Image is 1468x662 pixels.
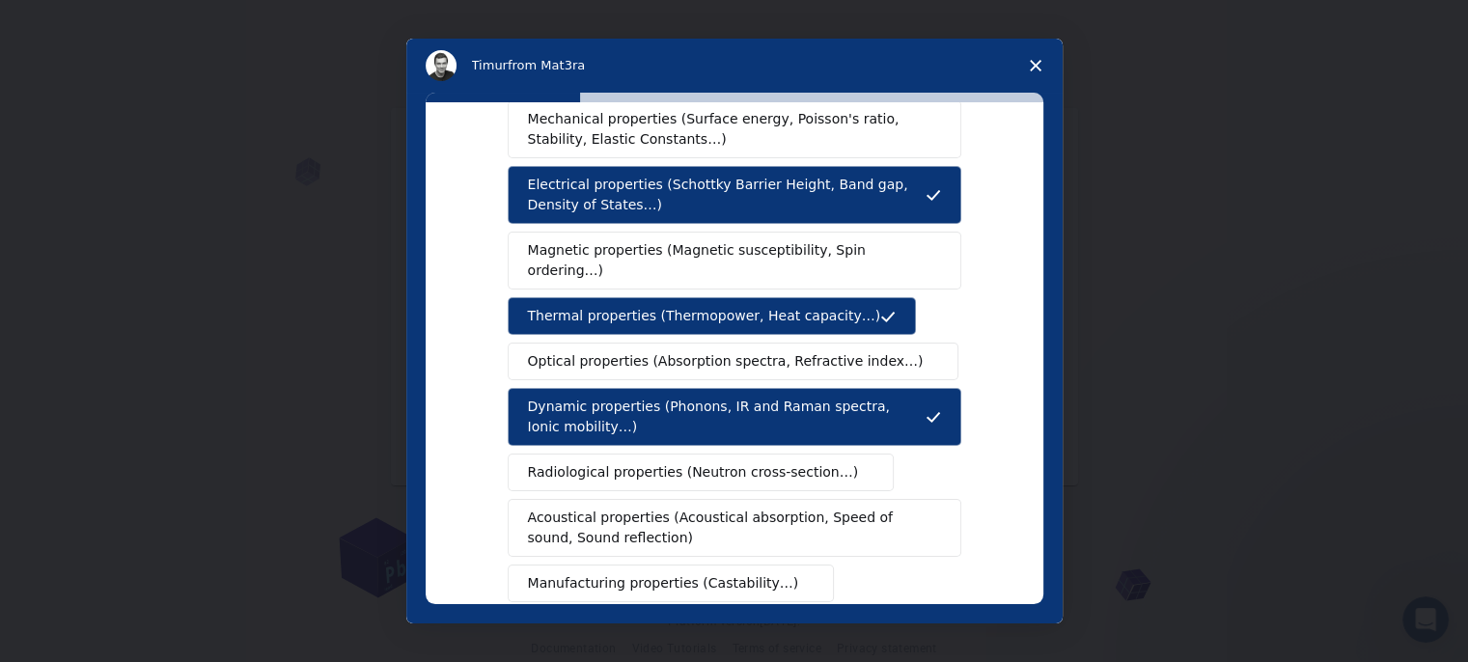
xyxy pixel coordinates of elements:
button: Manufacturing properties (Castability…) [508,565,835,602]
span: Electrical properties (Schottky Barrier Height, Band gap, Density of States…) [528,175,926,215]
button: Dynamic properties (Phonons, IR and Raman spectra, Ionic mobility…) [508,388,961,446]
button: Magnetic properties (Magnetic susceptibility, Spin ordering…) [508,232,961,290]
span: Mechanical properties (Surface energy, Poisson's ratio, Stability, Elastic Constants…) [528,109,930,150]
button: Radiological properties (Neutron cross-section…) [508,454,895,491]
img: Profile image for Timur [426,50,457,81]
button: Electrical properties (Schottky Barrier Height, Band gap, Density of States…) [508,166,961,224]
span: Magnetic properties (Magnetic susceptibility, Spin ordering…) [528,240,927,281]
button: Mechanical properties (Surface energy, Poisson's ratio, Stability, Elastic Constants…) [508,100,961,158]
span: Optical properties (Absorption spectra, Refractive index…) [528,351,924,372]
button: Optical properties (Absorption spectra, Refractive index…) [508,343,959,380]
button: Acoustical properties (Acoustical absorption, Speed of sound, Sound reflection) [508,499,961,557]
span: Timur [472,58,508,72]
span: Close survey [1009,39,1063,93]
button: Thermal properties (Thermopower, Heat capacity…) [508,297,917,335]
span: Radiological properties (Neutron cross-section…) [528,462,859,483]
span: Manufacturing properties (Castability…) [528,573,799,593]
span: Dynamic properties (Phonons, IR and Raman spectra, Ionic mobility…) [528,397,926,437]
span: Acoustical properties (Acoustical absorption, Speed of sound, Sound reflection) [528,508,929,548]
span: from Mat3ra [508,58,585,72]
span: Support [39,14,108,31]
span: Thermal properties (Thermopower, Heat capacity…) [528,306,881,326]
